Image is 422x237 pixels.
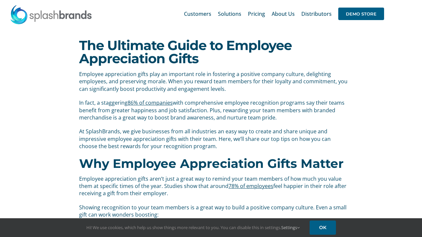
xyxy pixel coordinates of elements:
[128,99,173,106] a: 86% of companies
[218,11,241,16] span: Solutions
[338,3,384,24] a: DEMO STORE
[310,221,336,235] a: OK
[248,11,265,16] span: Pricing
[10,5,92,24] img: SplashBrands.com Logo
[184,3,384,24] nav: Main Menu
[338,8,384,20] span: DEMO STORE
[228,182,273,190] a: 78% of employees
[79,70,348,92] p: Employee appreciation gifts play an important role in fostering a positive company culture, delig...
[79,204,348,219] p: Showing recognition to your team members is a great way to build a positive company culture. Even...
[79,99,348,121] p: In fact, a staggering with comprehensive employee recognition programs say their teams benefit fr...
[79,39,343,65] h1: The Ultimate Guide to Employee Appreciation Gifts
[248,3,265,24] a: Pricing
[79,128,348,150] p: At SplashBrands, we give businesses from all industries an easy way to create and share unique an...
[272,11,295,16] span: About Us
[301,3,332,24] a: Distributors
[184,3,211,24] a: Customers
[79,157,348,170] h2: Why Employee Appreciation Gifts Matter
[301,11,332,16] span: Distributors
[281,224,300,230] a: Settings
[86,224,300,230] span: Hi! We use cookies, which help us show things more relevant to you. You can disable this in setti...
[79,175,348,197] p: Employee appreciation gifts aren’t just a great way to remind your team members of how much you v...
[184,11,211,16] span: Customers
